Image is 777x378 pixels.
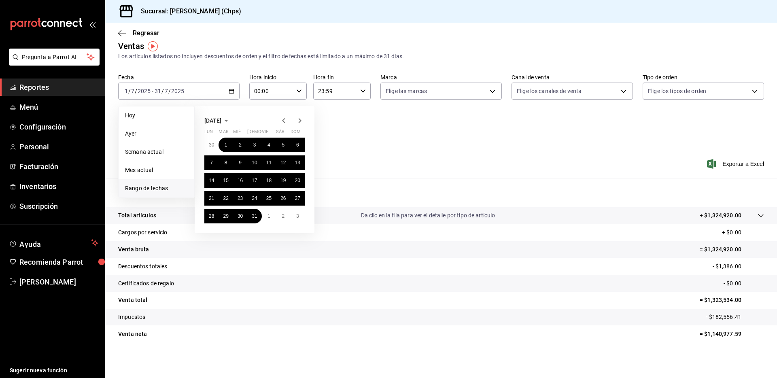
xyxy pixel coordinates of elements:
[118,74,240,80] label: Fecha
[386,87,427,95] span: Elige las marcas
[724,279,764,288] p: - $0.00
[380,74,502,80] label: Marca
[643,74,764,80] label: Tipo de orden
[233,138,247,152] button: 2 de julio de 2025
[125,184,188,193] span: Rango de fechas
[262,155,276,170] button: 11 de julio de 2025
[706,313,764,321] p: - $182,556.41
[252,213,257,219] abbr: 31 de julio de 2025
[125,148,188,156] span: Semana actual
[700,296,764,304] p: = $1,323,534.00
[247,209,261,223] button: 31 de julio de 2025
[19,181,98,192] span: Inventarios
[648,87,706,95] span: Elige los tipos de orden
[118,40,144,52] div: Ventas
[282,213,284,219] abbr: 2 de agosto de 2025
[291,191,305,206] button: 27 de julio de 2025
[291,138,305,152] button: 6 de julio de 2025
[262,209,276,223] button: 1 de agosto de 2025
[238,178,243,183] abbr: 16 de julio de 2025
[124,88,128,94] input: --
[22,53,87,62] span: Pregunta a Parrot AI
[252,178,257,183] abbr: 17 de julio de 2025
[280,160,286,166] abbr: 12 de julio de 2025
[134,6,241,16] h3: Sucursal: [PERSON_NAME] (Chps)
[209,178,214,183] abbr: 14 de julio de 2025
[247,173,261,188] button: 17 de julio de 2025
[209,142,214,148] abbr: 30 de junio de 2025
[19,238,88,248] span: Ayuda
[19,276,98,287] span: [PERSON_NAME]
[171,88,185,94] input: ----
[223,213,228,219] abbr: 29 de julio de 2025
[276,173,290,188] button: 19 de julio de 2025
[266,195,272,201] abbr: 25 de julio de 2025
[125,166,188,174] span: Mes actual
[125,111,188,120] span: Hoy
[700,245,764,254] p: = $1,324,920.00
[219,191,233,206] button: 22 de julio de 2025
[204,155,219,170] button: 7 de julio de 2025
[700,330,764,338] p: = $1,140,977.59
[262,129,268,138] abbr: viernes
[118,188,764,197] p: Resumen
[276,191,290,206] button: 26 de julio de 2025
[118,262,167,271] p: Descuentos totales
[125,130,188,138] span: Ayer
[238,213,243,219] abbr: 30 de julio de 2025
[118,245,149,254] p: Venta bruta
[295,178,300,183] abbr: 20 de julio de 2025
[161,88,164,94] span: /
[9,49,100,66] button: Pregunta a Parrot AI
[291,173,305,188] button: 20 de julio de 2025
[89,21,96,28] button: open_drawer_menu
[219,138,233,152] button: 1 de julio de 2025
[118,52,764,61] div: Los artículos listados no incluyen descuentos de orden y el filtro de fechas está limitado a un m...
[291,155,305,170] button: 13 de julio de 2025
[219,173,233,188] button: 15 de julio de 2025
[267,213,270,219] abbr: 1 de agosto de 2025
[361,211,495,220] p: Da clic en la fila para ver el detalle por tipo de artículo
[154,88,161,94] input: --
[713,262,764,271] p: - $1,386.00
[252,195,257,201] abbr: 24 de julio de 2025
[209,213,214,219] abbr: 28 de julio de 2025
[296,142,299,148] abbr: 6 de julio de 2025
[276,155,290,170] button: 12 de julio de 2025
[280,178,286,183] abbr: 19 de julio de 2025
[722,228,764,237] p: + $0.00
[128,88,131,94] span: /
[295,195,300,201] abbr: 27 de julio de 2025
[10,366,98,375] span: Sugerir nueva función
[118,211,156,220] p: Total artículos
[19,257,98,268] span: Recomienda Parrot
[223,195,228,201] abbr: 22 de julio de 2025
[204,116,231,125] button: [DATE]
[262,173,276,188] button: 18 de julio de 2025
[152,88,153,94] span: -
[709,159,764,169] button: Exportar a Excel
[280,195,286,201] abbr: 26 de julio de 2025
[223,178,228,183] abbr: 15 de julio de 2025
[517,87,582,95] span: Elige los canales de venta
[168,88,171,94] span: /
[233,129,241,138] abbr: miércoles
[6,59,100,67] a: Pregunta a Parrot AI
[19,102,98,113] span: Menú
[118,330,147,338] p: Venta neta
[118,296,147,304] p: Venta total
[253,142,256,148] abbr: 3 de julio de 2025
[295,160,300,166] abbr: 13 de julio de 2025
[247,129,295,138] abbr: jueves
[19,141,98,152] span: Personal
[118,313,145,321] p: Impuestos
[118,29,159,37] button: Regresar
[252,160,257,166] abbr: 10 de julio de 2025
[233,173,247,188] button: 16 de julio de 2025
[209,195,214,201] abbr: 21 de julio de 2025
[19,121,98,132] span: Configuración
[135,88,137,94] span: /
[148,41,158,51] img: Tooltip marker
[266,160,272,166] abbr: 11 de julio de 2025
